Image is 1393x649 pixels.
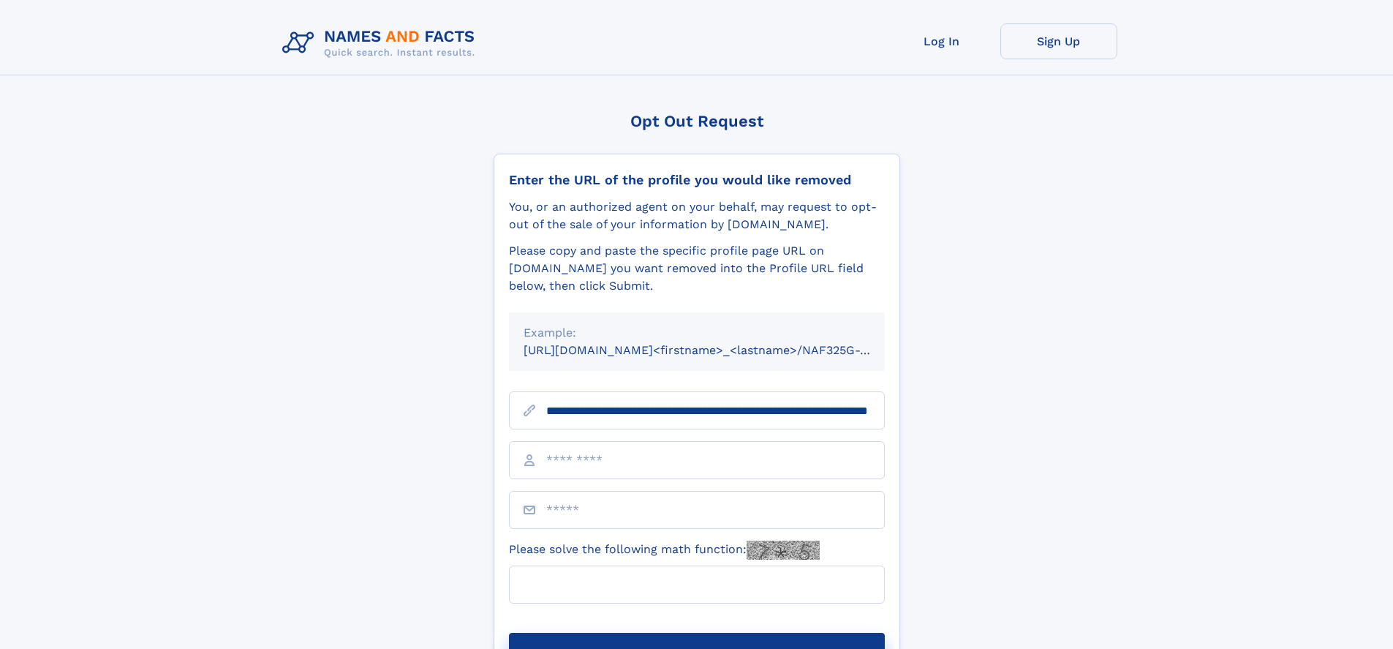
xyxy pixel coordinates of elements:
[1000,23,1117,59] a: Sign Up
[524,324,870,342] div: Example:
[494,112,900,130] div: Opt Out Request
[524,343,913,357] small: [URL][DOMAIN_NAME]<firstname>_<lastname>/NAF325G-xxxxxxxx
[883,23,1000,59] a: Log In
[509,172,885,188] div: Enter the URL of the profile you would like removed
[276,23,487,63] img: Logo Names and Facts
[509,541,820,560] label: Please solve the following math function:
[509,242,885,295] div: Please copy and paste the specific profile page URL on [DOMAIN_NAME] you want removed into the Pr...
[509,198,885,233] div: You, or an authorized agent on your behalf, may request to opt-out of the sale of your informatio...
